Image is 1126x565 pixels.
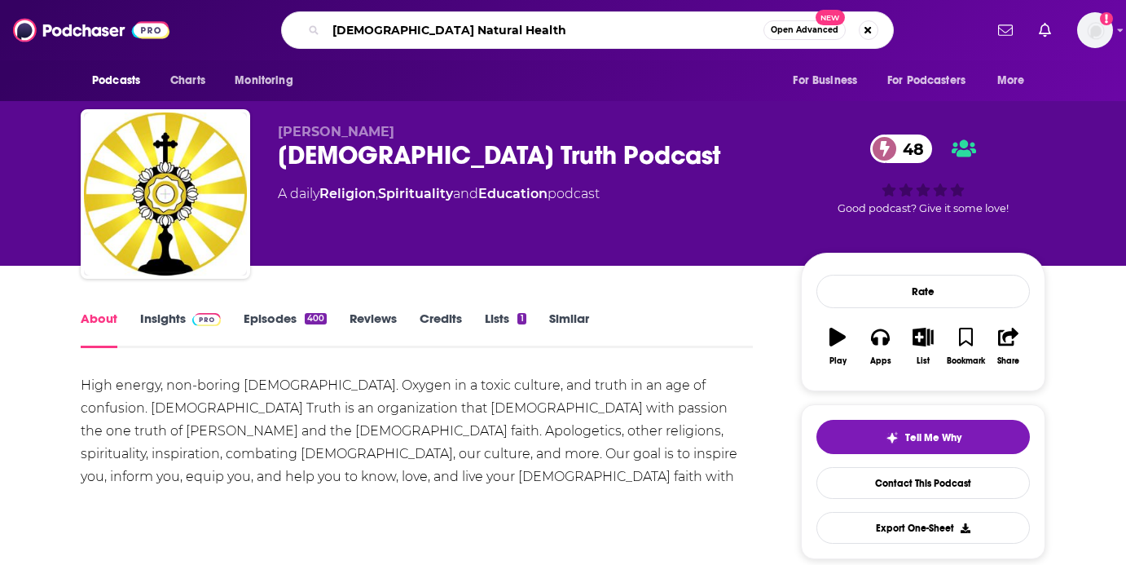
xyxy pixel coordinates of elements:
div: Search podcasts, credits, & more... [281,11,894,49]
div: 400 [305,313,327,324]
div: List [917,356,930,366]
img: Catholic Truth Podcast [84,113,247,276]
button: Export One-Sheet [816,512,1030,544]
button: Play [816,317,859,376]
span: For Podcasters [887,69,965,92]
a: Show notifications dropdown [1032,16,1058,44]
span: Logged in as antonettefrontgate [1077,12,1113,48]
a: Show notifications dropdown [992,16,1019,44]
a: Charts [160,65,215,96]
span: Tell Me Why [905,431,961,444]
button: Share [987,317,1030,376]
button: Bookmark [944,317,987,376]
a: Education [478,186,548,201]
a: Contact This Podcast [816,467,1030,499]
img: User Profile [1077,12,1113,48]
img: Podchaser - Follow, Share and Rate Podcasts [13,15,169,46]
button: Open AdvancedNew [763,20,846,40]
div: Share [997,356,1019,366]
button: Show profile menu [1077,12,1113,48]
button: Apps [859,317,901,376]
a: Religion [319,186,376,201]
div: High energy, non-boring [DEMOGRAPHIC_DATA]. Oxygen in a toxic culture, and truth in an age of con... [81,374,753,511]
span: More [997,69,1025,92]
button: open menu [81,65,161,96]
span: Charts [170,69,205,92]
div: Bookmark [947,356,985,366]
span: [PERSON_NAME] [278,124,394,139]
span: For Business [793,69,857,92]
a: Credits [420,311,462,348]
a: InsightsPodchaser Pro [140,311,221,348]
span: and [453,186,478,201]
div: Play [829,356,847,366]
img: tell me why sparkle [886,431,899,444]
div: 48Good podcast? Give it some love! [801,124,1045,225]
img: Podchaser Pro [192,313,221,326]
a: Lists1 [485,311,526,348]
div: 1 [517,313,526,324]
a: Spirituality [378,186,453,201]
a: Reviews [350,311,397,348]
button: List [902,317,944,376]
span: Podcasts [92,69,140,92]
input: Search podcasts, credits, & more... [326,17,763,43]
div: Apps [870,356,891,366]
button: open menu [223,65,314,96]
span: Monitoring [235,69,292,92]
button: open menu [781,65,877,96]
a: Similar [549,311,589,348]
button: tell me why sparkleTell Me Why [816,420,1030,454]
span: New [816,10,845,25]
button: open menu [986,65,1045,96]
a: Episodes400 [244,311,327,348]
button: open menu [877,65,989,96]
a: About [81,311,117,348]
a: 48 [870,135,932,163]
span: Open Advanced [771,26,838,34]
span: 48 [886,135,932,163]
div: Rate [816,275,1030,308]
span: Good podcast? Give it some love! [838,202,1009,214]
div: A daily podcast [278,184,600,204]
span: , [376,186,378,201]
svg: Add a profile image [1100,12,1113,25]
